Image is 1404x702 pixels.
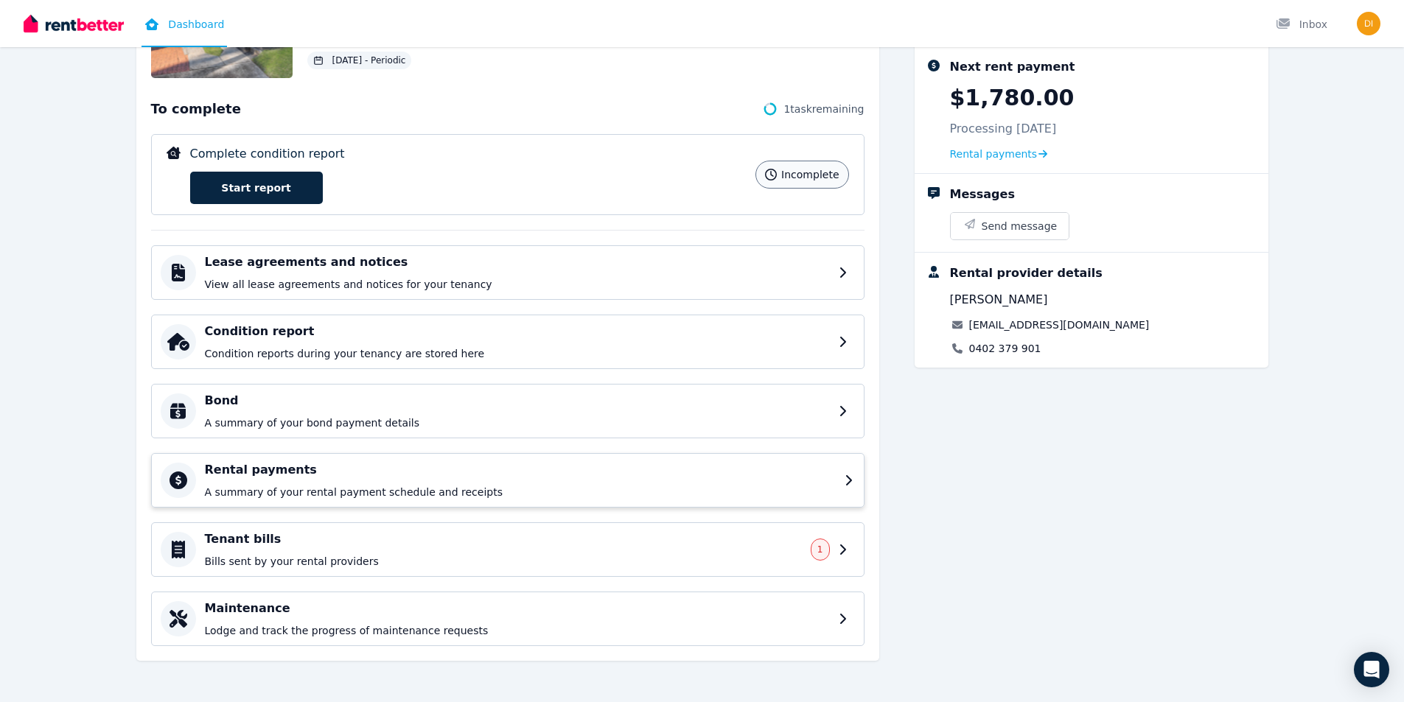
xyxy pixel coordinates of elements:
div: Next rent payment [950,58,1075,76]
span: incomplete [781,167,839,182]
img: RentBetter [24,13,124,35]
h4: Maintenance [205,600,830,617]
button: Send message [951,213,1069,239]
img: Diane Hassan [1357,12,1380,35]
span: To complete [151,99,241,119]
h4: Bond [205,392,830,410]
a: Start report [190,172,323,204]
p: A summary of your rental payment schedule and receipts [205,485,836,499]
p: A summary of your bond payment details [205,415,830,430]
p: Bills sent by your rental providers [205,554,802,569]
a: Rental payments [950,147,1048,161]
p: $1,780.00 [950,85,1075,111]
span: [DATE] - Periodic [332,55,406,66]
p: View all lease agreements and notices for your tenancy [205,277,830,292]
span: [PERSON_NAME] [950,291,1048,309]
p: Processing [DATE] [950,120,1057,138]
a: 0402 379 901 [969,341,1041,356]
a: [EMAIL_ADDRESS][DOMAIN_NAME] [969,317,1150,332]
span: Send message [982,219,1058,234]
span: 1 task remaining [783,102,864,116]
p: Complete condition report [190,145,345,163]
div: Messages [950,186,1015,203]
img: Complete condition report [167,147,181,159]
span: 1 [817,544,823,555]
div: Open Intercom Messenger [1354,652,1389,687]
p: Condition reports during your tenancy are stored here [205,346,830,361]
div: Rental provider details [950,264,1103,282]
h4: Condition report [205,323,830,340]
span: Rental payments [950,147,1038,161]
p: Lodge and track the progress of maintenance requests [205,623,830,638]
div: Inbox [1276,17,1327,32]
h4: Tenant bills [205,530,802,548]
h4: Lease agreements and notices [205,253,830,271]
h4: Rental payments [205,461,836,479]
